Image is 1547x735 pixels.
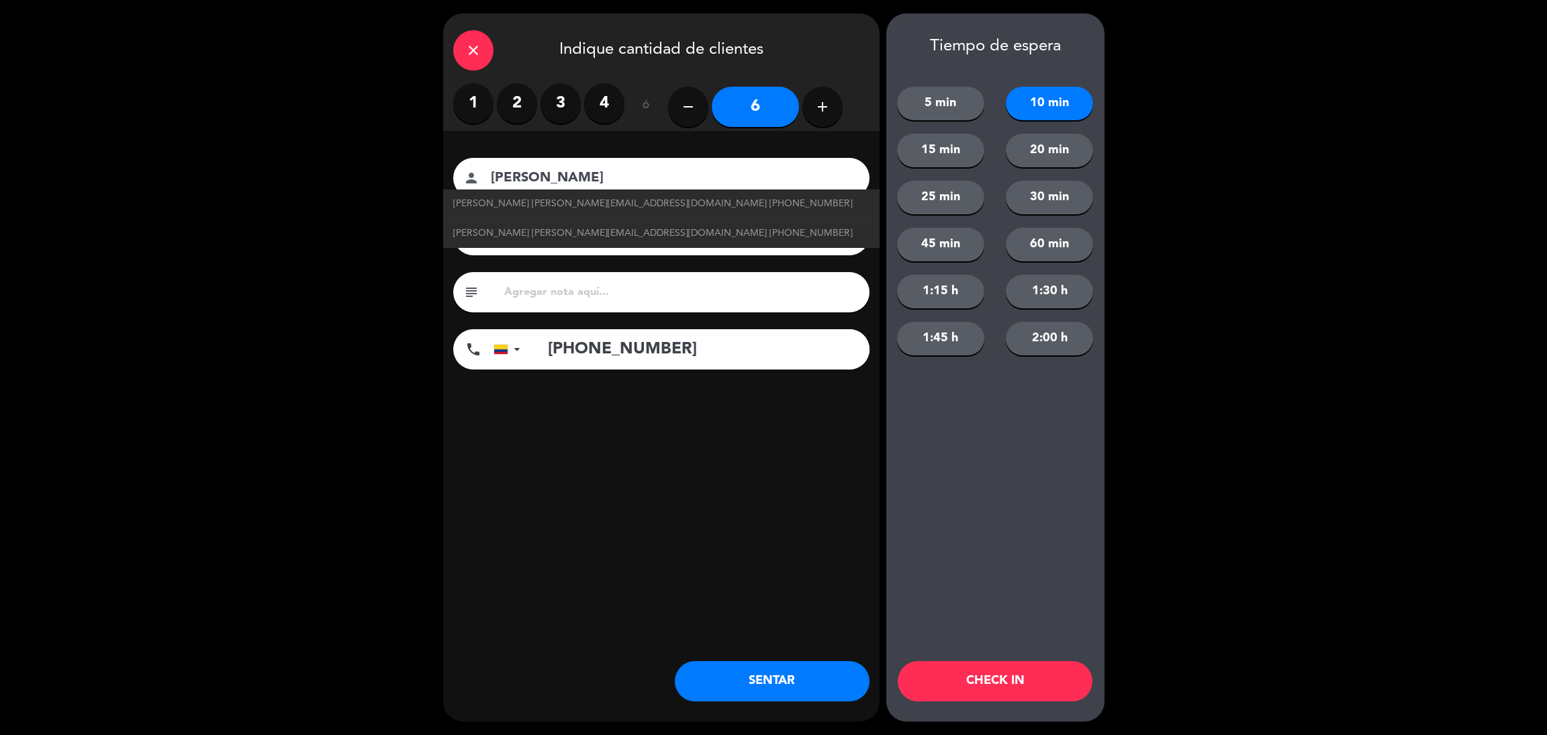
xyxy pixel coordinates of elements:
[898,661,1092,701] button: CHECK IN
[453,83,494,124] label: 1
[897,275,984,308] button: 1:15 h
[465,42,481,58] i: close
[897,322,984,355] button: 1:45 h
[1006,87,1093,120] button: 10 min
[814,99,831,115] i: add
[584,83,624,124] label: 4
[463,284,479,300] i: subject
[489,167,852,190] input: Nombre del cliente
[897,228,984,261] button: 45 min
[1006,134,1093,167] button: 20 min
[668,87,708,127] button: remove
[541,83,581,124] label: 3
[897,181,984,214] button: 25 min
[802,87,843,127] button: add
[624,83,668,130] div: ó
[886,37,1105,56] div: Tiempo de espera
[497,83,537,124] label: 2
[1006,228,1093,261] button: 60 min
[897,134,984,167] button: 15 min
[680,99,696,115] i: remove
[453,226,853,241] span: [PERSON_NAME] [PERSON_NAME][EMAIL_ADDRESS][DOMAIN_NAME] [PHONE_NUMBER]
[494,330,525,369] div: Colombia: +57
[1006,181,1093,214] button: 30 min
[463,170,479,186] i: person
[675,661,870,701] button: SENTAR
[465,341,481,357] i: phone
[897,87,984,120] button: 5 min
[503,283,859,302] input: Agregar nota aquí...
[1006,322,1093,355] button: 2:00 h
[1006,275,1093,308] button: 1:30 h
[443,13,880,83] div: Indique cantidad de clientes
[453,196,853,212] span: [PERSON_NAME] [PERSON_NAME][EMAIL_ADDRESS][DOMAIN_NAME] [PHONE_NUMBER]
